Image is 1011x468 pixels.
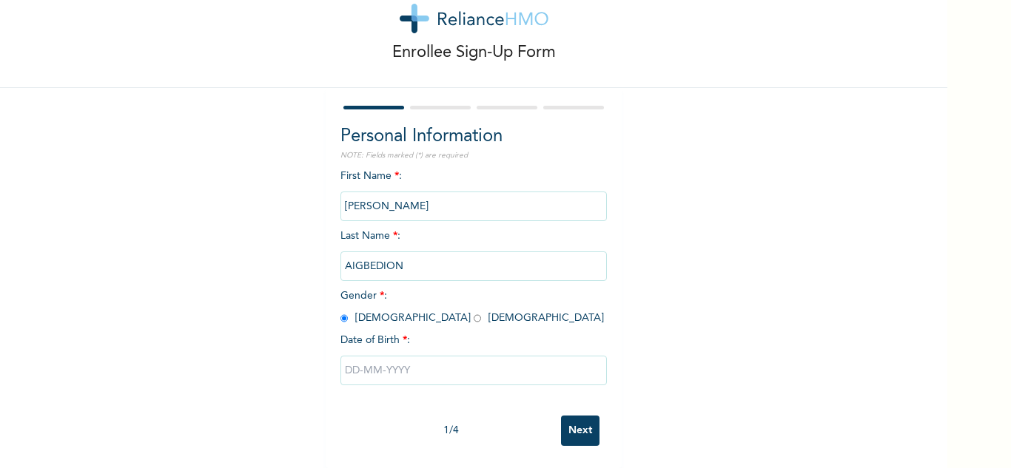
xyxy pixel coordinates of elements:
input: DD-MM-YYYY [340,356,607,385]
div: 1 / 4 [340,423,561,438]
p: Enrollee Sign-Up Form [392,41,556,65]
input: Next [561,416,599,446]
img: logo [400,4,548,33]
h2: Personal Information [340,123,607,150]
span: Last Name : [340,231,607,271]
p: NOTE: Fields marked (*) are required [340,150,607,161]
input: Enter your first name [340,191,607,221]
span: First Name : [340,171,607,211]
span: Gender : [DEMOGRAPHIC_DATA] [DEMOGRAPHIC_DATA] [340,291,604,323]
input: Enter your last name [340,251,607,281]
span: Date of Birth : [340,333,410,348]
